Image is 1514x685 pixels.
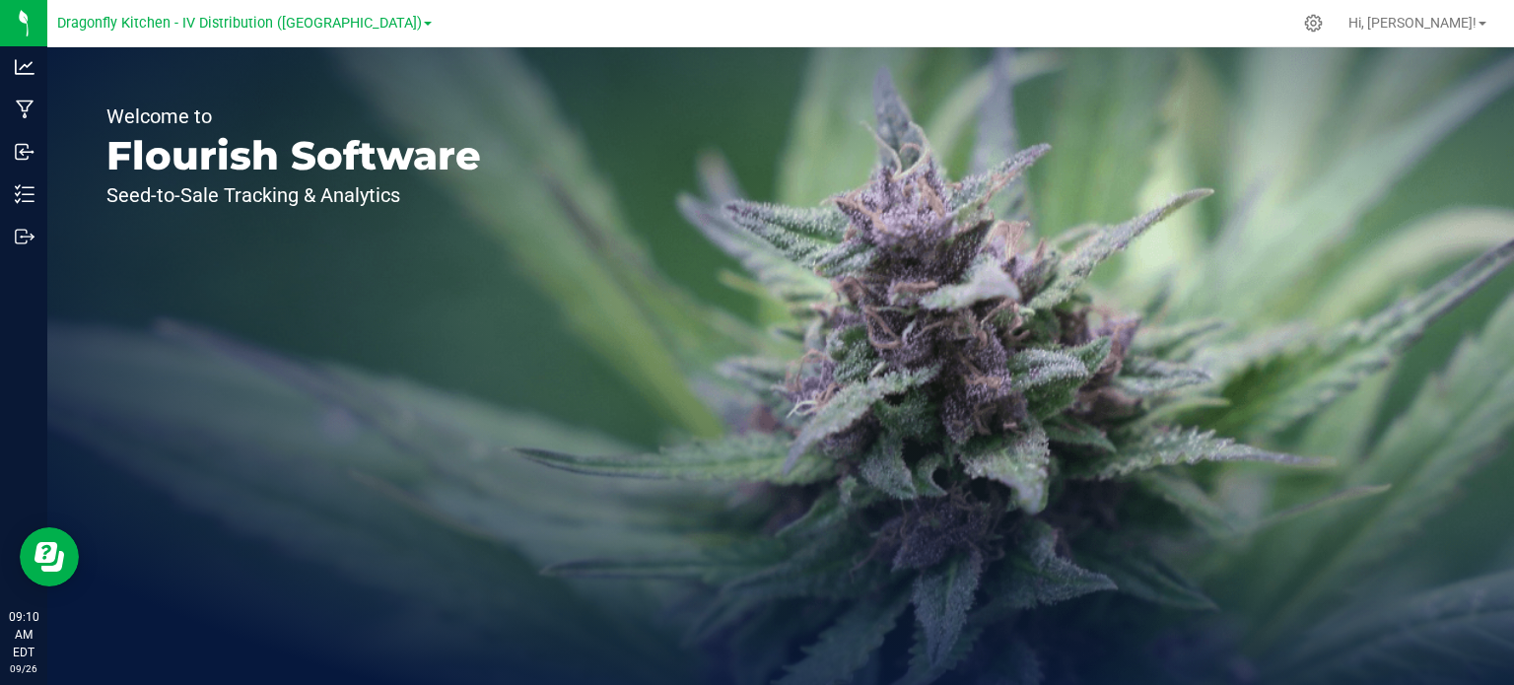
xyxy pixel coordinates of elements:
[1348,15,1477,31] span: Hi, [PERSON_NAME]!
[106,185,481,205] p: Seed-to-Sale Tracking & Analytics
[57,15,422,32] span: Dragonfly Kitchen - IV Distribution ([GEOGRAPHIC_DATA])
[9,608,38,661] p: 09:10 AM EDT
[106,136,481,175] p: Flourish Software
[15,100,34,119] inline-svg: Manufacturing
[1301,14,1326,33] div: Manage settings
[15,142,34,162] inline-svg: Inbound
[15,227,34,246] inline-svg: Outbound
[106,106,481,126] p: Welcome to
[9,661,38,676] p: 09/26
[15,57,34,77] inline-svg: Analytics
[20,527,79,586] iframe: Resource center
[15,184,34,204] inline-svg: Inventory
